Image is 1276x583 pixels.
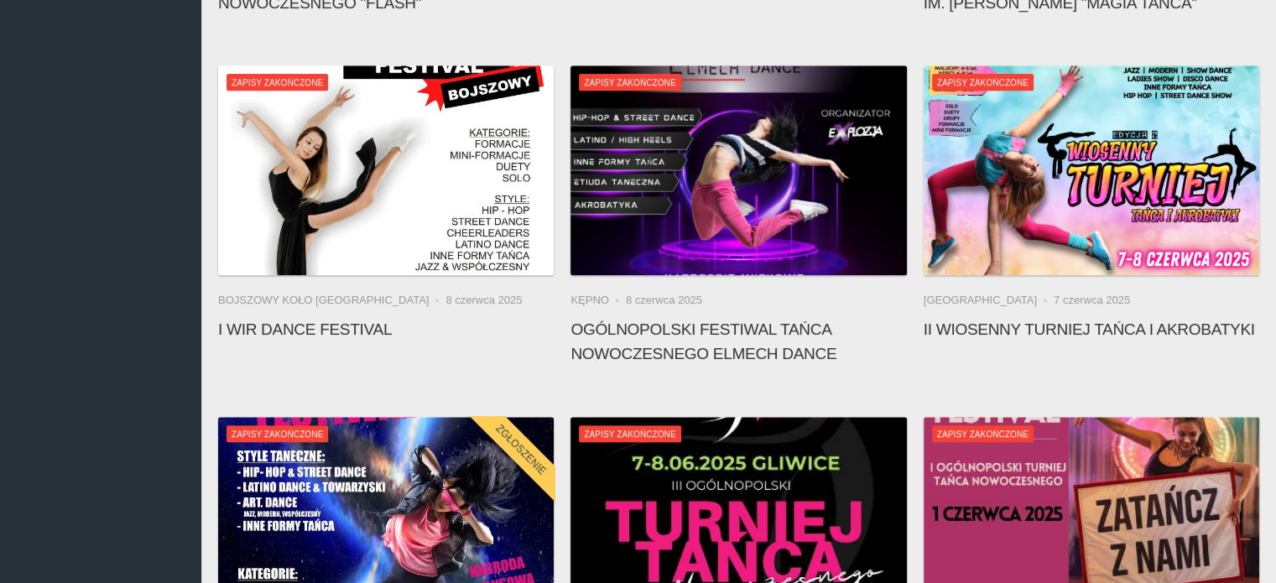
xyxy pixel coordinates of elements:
a: II Wiosenny Turniej Tańca i AkrobatykiZapisy zakończone [924,65,1259,275]
span: Zapisy zakończone [932,74,1034,91]
span: Zapisy zakończone [579,425,680,442]
a: Ogólnopolski Festiwal Tańca Nowoczesnego ELMECH DANCEZapisy zakończone [570,65,906,275]
li: [GEOGRAPHIC_DATA] [924,292,1054,309]
img: II Wiosenny Turniej Tańca i Akrobatyki [924,65,1259,275]
li: Kępno [570,292,626,309]
li: 8 czerwca 2025 [626,292,702,309]
a: I Wir Dance FestivalZapisy zakończone [218,65,554,275]
span: Zapisy zakończone [932,425,1034,442]
h4: II Wiosenny Turniej Tańca i Akrobatyki [924,317,1259,341]
li: Bojszowy koło [GEOGRAPHIC_DATA] [218,292,445,309]
span: Zapisy zakończone [227,74,328,91]
div: Zgłoszenie [468,396,575,502]
li: 7 czerwca 2025 [1054,292,1130,309]
img: Ogólnopolski Festiwal Tańca Nowoczesnego ELMECH DANCE [570,65,906,275]
img: I Wir Dance Festival [218,65,554,275]
h4: Ogólnopolski Festiwal Tańca Nowoczesnego ELMECH DANCE [570,317,906,366]
span: Zapisy zakończone [579,74,680,91]
span: Zapisy zakończone [227,425,328,442]
li: 8 czerwca 2025 [445,292,522,309]
h4: I Wir Dance Festival [218,317,554,341]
